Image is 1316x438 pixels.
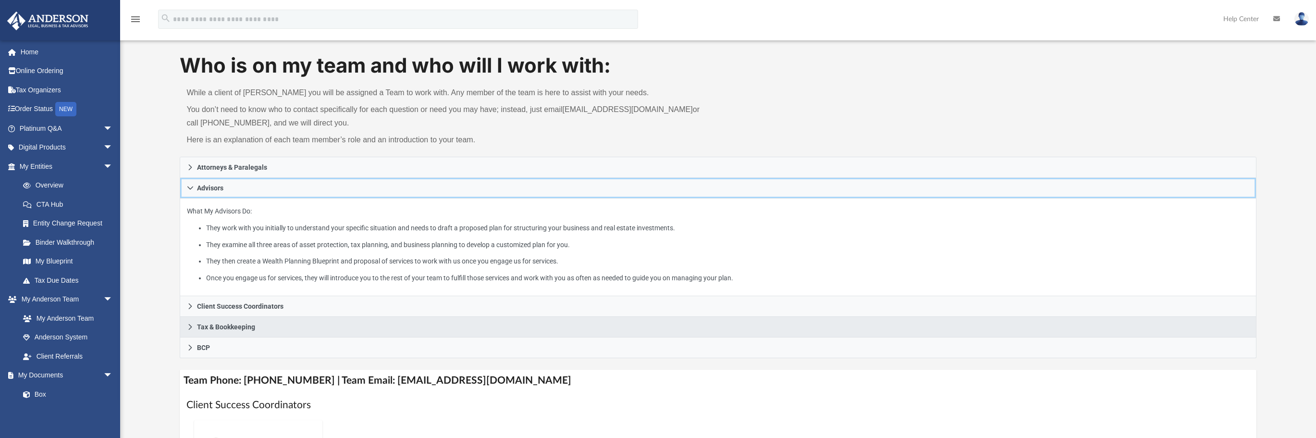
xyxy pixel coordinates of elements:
div: Advisors [180,199,1256,296]
span: Client Success Coordinators [197,303,283,310]
span: Attorneys & Paralegals [197,164,267,171]
span: Tax & Bookkeeping [197,324,255,330]
span: arrow_drop_down [103,138,123,158]
a: Tax & Bookkeeping [180,317,1256,338]
span: Advisors [197,185,223,191]
a: Attorneys & Paralegals [180,157,1256,178]
span: arrow_drop_down [103,157,123,176]
p: What My Advisors Do: [187,205,1249,284]
i: search [160,13,171,24]
h4: Team Phone: [PHONE_NUMBER] | Team Email: [EMAIL_ADDRESS][DOMAIN_NAME] [180,370,1256,391]
span: arrow_drop_down [103,366,123,386]
div: NEW [55,102,76,116]
a: Order StatusNEW [7,100,127,119]
a: My Anderson Teamarrow_drop_down [7,290,123,309]
li: They examine all three areas of asset protection, tax planning, and business planning to develop ... [206,239,1249,251]
a: My Entitiesarrow_drop_down [7,157,127,176]
a: My Documentsarrow_drop_down [7,366,123,385]
p: Here is an explanation of each team member’s role and an introduction to your team. [186,133,711,147]
a: Box [13,385,118,404]
a: Anderson System [13,328,123,347]
span: arrow_drop_down [103,290,123,310]
a: Meeting Minutes [13,404,123,423]
h1: Client Success Coordinators [186,398,1249,412]
a: Platinum Q&Aarrow_drop_down [7,119,127,138]
p: You don’t need to know who to contact specifically for each question or need you may have; instea... [186,103,711,130]
li: They then create a Wealth Planning Blueprint and proposal of services to work with us once you en... [206,255,1249,267]
a: Binder Walkthrough [13,233,127,252]
a: Advisors [180,178,1256,199]
a: Tax Organizers [7,80,127,100]
span: arrow_drop_down [103,119,123,138]
a: CTA Hub [13,195,127,214]
a: [EMAIL_ADDRESS][DOMAIN_NAME] [563,105,693,113]
a: Online Ordering [7,62,127,81]
p: While a client of [PERSON_NAME] you will be assigned a Team to work with. Any member of the team ... [186,86,711,100]
a: Entity Change Request [13,214,127,233]
a: Client Referrals [13,347,123,366]
a: Tax Due Dates [13,271,127,290]
a: BCP [180,338,1256,358]
a: Digital Productsarrow_drop_down [7,138,127,157]
img: Anderson Advisors Platinum Portal [4,12,91,30]
a: menu [130,18,141,25]
i: menu [130,13,141,25]
span: BCP [197,344,210,351]
a: My Anderson Team [13,309,118,328]
li: They work with you initially to understand your specific situation and needs to draft a proposed ... [206,222,1249,234]
img: User Pic [1294,12,1309,26]
a: Overview [13,176,127,195]
li: Once you engage us for services, they will introduce you to the rest of your team to fulfill thos... [206,272,1249,284]
a: Home [7,42,127,62]
h1: Who is on my team and who will I work with: [180,51,1256,80]
a: Client Success Coordinators [180,296,1256,317]
a: My Blueprint [13,252,123,271]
